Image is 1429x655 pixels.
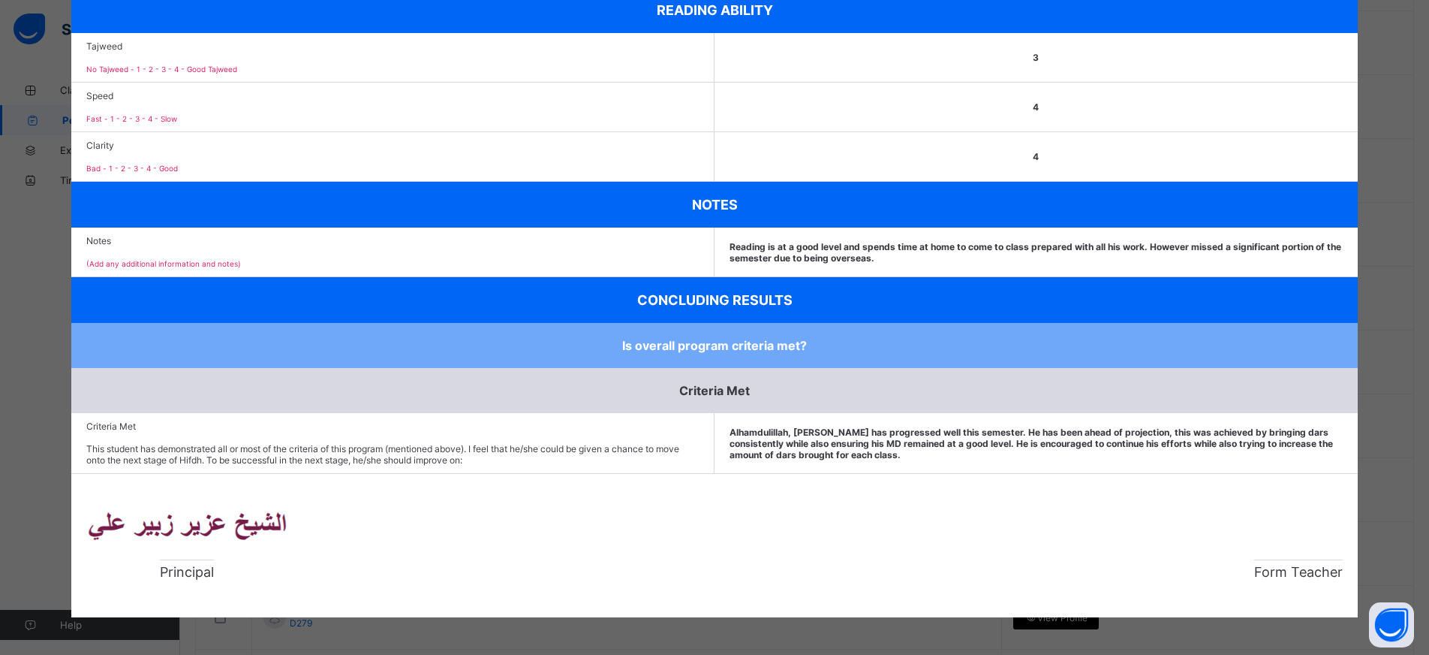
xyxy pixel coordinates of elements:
span: 3 [1033,52,1039,63]
span: Speed [86,90,699,101]
span: Alhamdulillah, [PERSON_NAME] has progressed well this semester. He has been ahead of projection, ... [730,427,1343,460]
span: Form Teacher [1254,560,1343,580]
span: Criteria Met [679,383,750,398]
span: 4 [1033,151,1039,162]
span: Principal [160,560,214,580]
span: READING ABILITY [657,2,773,18]
span: (Add any additional information and notes) [86,259,241,268]
span: Fast - 1 - 2 - 3 - 4 - Slow [86,114,177,123]
img: principal_signature [86,489,287,549]
span: Criteria Met [86,421,699,432]
span: Tajweed [86,41,699,52]
span: Is overall program criteria met? [622,338,807,353]
span: Clarity [86,140,699,151]
span: Reading is at a good level and spends time at home to come to class prepared with all his work. H... [730,241,1343,264]
span: This student has demonstrated all or most of the criteria of this program (mentioned above). I fe... [86,443,679,466]
span: NOTES [692,197,738,213]
span: Notes [86,235,699,246]
span: 4 [1033,101,1039,113]
span: No Tajweed - 1 - 2 - 3 - 4 - Good Tajweed [86,65,237,74]
span: Bad - 1 - 2 - 3 - 4 - Good [86,164,178,173]
span: CONCLUDING RESULTS [637,292,793,308]
button: Open asap [1369,602,1414,647]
